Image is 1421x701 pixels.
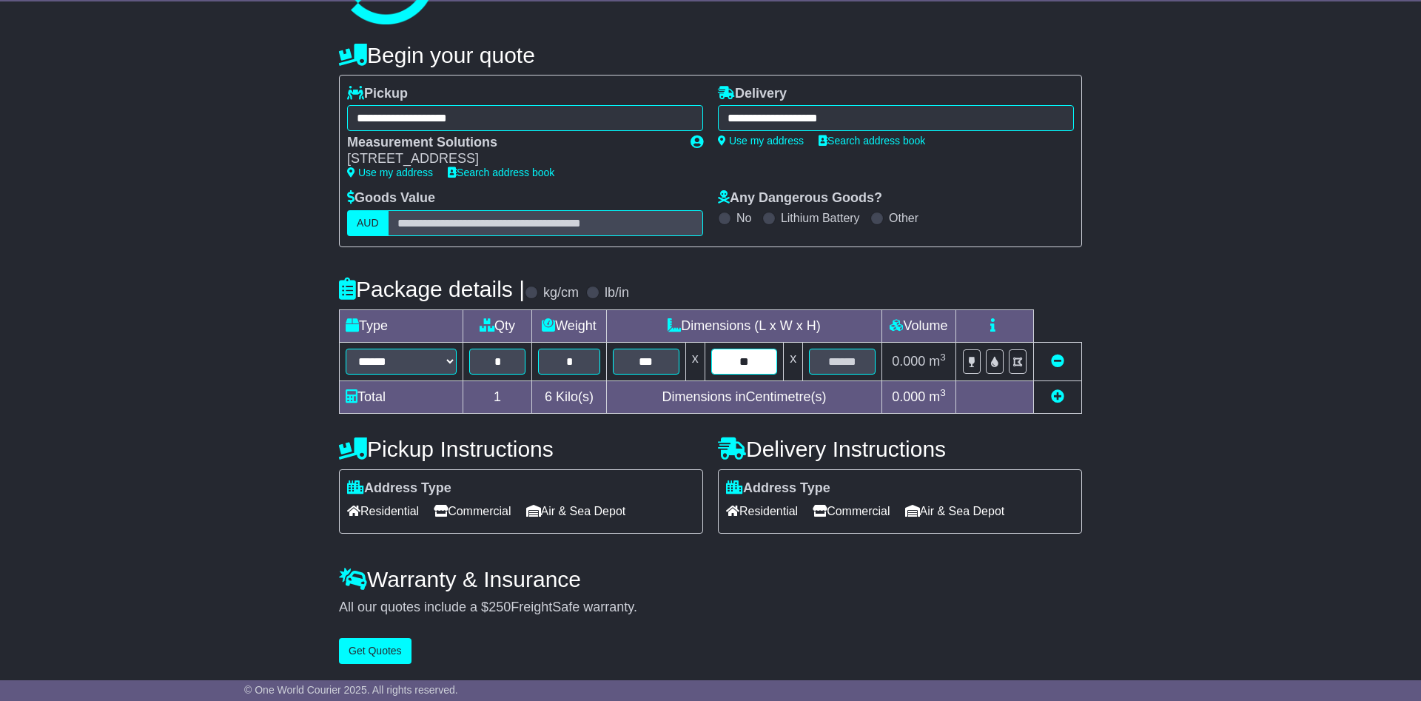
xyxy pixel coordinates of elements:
[718,437,1082,461] h4: Delivery Instructions
[940,387,946,398] sup: 3
[606,309,881,342] td: Dimensions (L x W x H)
[347,190,435,207] label: Goods Value
[889,211,918,225] label: Other
[892,389,925,404] span: 0.000
[463,380,532,413] td: 1
[339,638,411,664] button: Get Quotes
[347,480,451,497] label: Address Type
[726,480,830,497] label: Address Type
[347,167,433,178] a: Use my address
[545,389,552,404] span: 6
[448,167,554,178] a: Search address book
[881,309,955,342] td: Volume
[784,342,803,380] td: x
[339,567,1082,591] h4: Warranty & Insurance
[488,600,511,614] span: 250
[905,500,1005,523] span: Air & Sea Depot
[606,380,881,413] td: Dimensions in Centimetre(s)
[781,211,860,225] label: Lithium Battery
[340,380,463,413] td: Total
[340,309,463,342] td: Type
[685,342,705,380] td: x
[929,354,946,369] span: m
[347,135,676,151] div: Measurement Solutions
[434,500,511,523] span: Commercial
[1051,354,1064,369] a: Remove this item
[726,500,798,523] span: Residential
[929,389,946,404] span: m
[736,211,751,225] label: No
[718,135,804,147] a: Use my address
[339,277,525,301] h4: Package details |
[892,354,925,369] span: 0.000
[1051,389,1064,404] a: Add new item
[347,210,389,236] label: AUD
[339,43,1082,67] h4: Begin your quote
[819,135,925,147] a: Search address book
[718,86,787,102] label: Delivery
[244,684,458,696] span: © One World Courier 2025. All rights reserved.
[532,309,607,342] td: Weight
[463,309,532,342] td: Qty
[813,500,890,523] span: Commercial
[526,500,626,523] span: Air & Sea Depot
[339,600,1082,616] div: All our quotes include a $ FreightSafe warranty.
[532,380,607,413] td: Kilo(s)
[605,285,629,301] label: lb/in
[347,151,676,167] div: [STREET_ADDRESS]
[347,86,408,102] label: Pickup
[543,285,579,301] label: kg/cm
[347,500,419,523] span: Residential
[339,437,703,461] h4: Pickup Instructions
[718,190,882,207] label: Any Dangerous Goods?
[940,352,946,363] sup: 3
